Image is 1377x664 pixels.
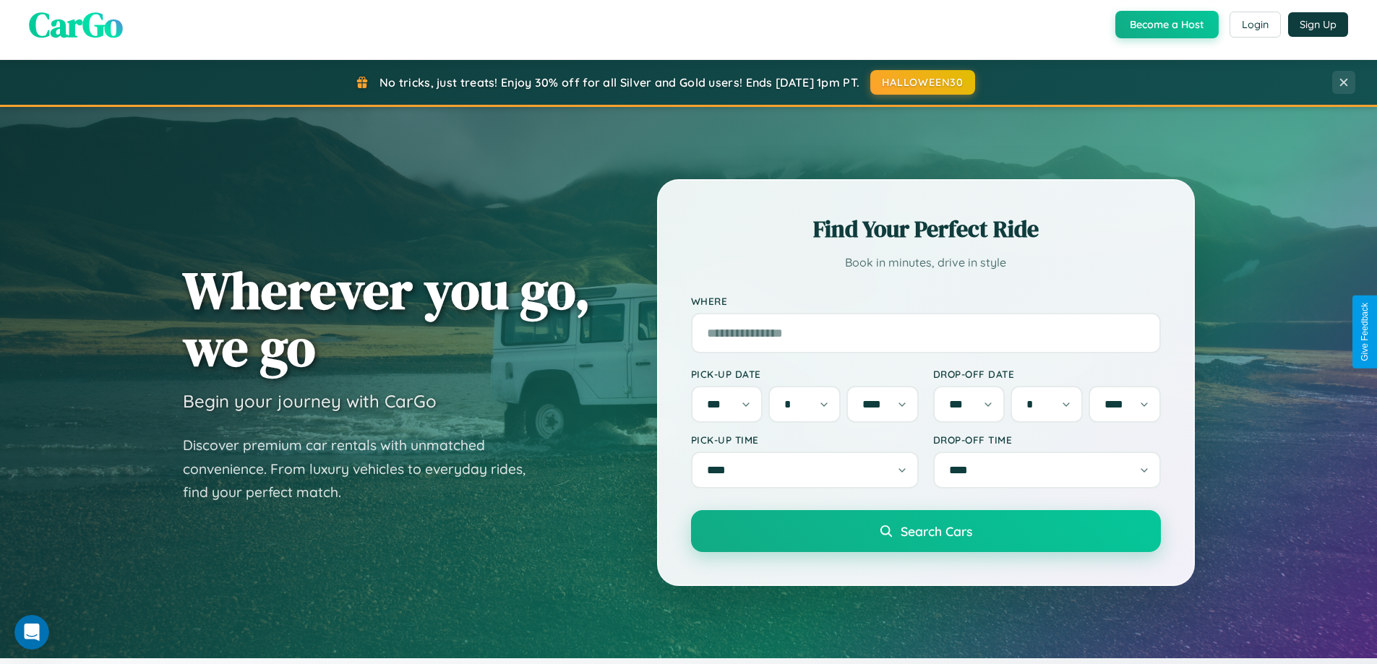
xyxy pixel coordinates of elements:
button: HALLOWEEN30 [870,70,975,95]
span: No tricks, just treats! Enjoy 30% off for all Silver and Gold users! Ends [DATE] 1pm PT. [379,75,859,90]
label: Drop-off Time [933,434,1161,446]
span: Search Cars [901,523,972,539]
button: Login [1230,12,1281,38]
iframe: Intercom live chat [14,615,49,650]
h1: Wherever you go, we go [183,262,591,376]
label: Pick-up Time [691,434,919,446]
button: Become a Host [1115,11,1219,38]
p: Book in minutes, drive in style [691,252,1161,273]
button: Sign Up [1288,12,1348,37]
div: Give Feedback [1360,303,1370,361]
label: Pick-up Date [691,368,919,380]
h2: Find Your Perfect Ride [691,213,1161,245]
h3: Begin your journey with CarGo [183,390,437,412]
p: Discover premium car rentals with unmatched convenience. From luxury vehicles to everyday rides, ... [183,434,544,504]
label: Where [691,295,1161,307]
label: Drop-off Date [933,368,1161,380]
span: CarGo [29,1,123,48]
button: Search Cars [691,510,1161,552]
